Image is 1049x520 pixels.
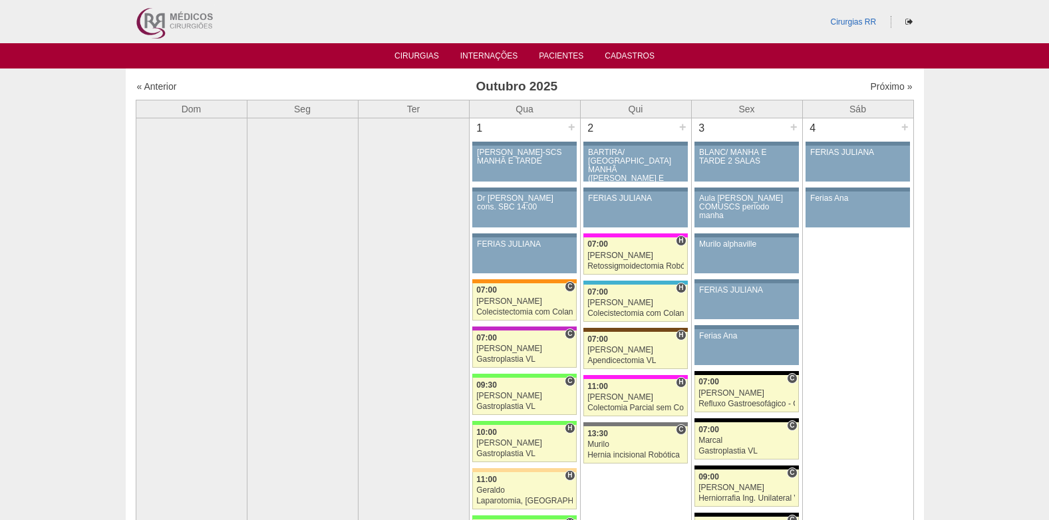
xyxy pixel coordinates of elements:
div: Key: Aviso [472,188,576,192]
div: Key: Brasil [472,515,576,519]
div: FERIAS JULIANA [810,148,905,157]
a: H 11:00 Geraldo Laparotomia, [GEOGRAPHIC_DATA], Drenagem, Bridas VL [472,472,576,509]
th: Qui [580,100,691,118]
a: C 13:30 Murilo Hernia incisional Robótica [583,426,687,463]
span: Consultório [787,373,797,384]
a: C 07:00 Marcal Gastroplastia VL [694,422,798,459]
div: [PERSON_NAME]-SCS MANHÃ E TARDE [477,148,572,166]
th: Qua [469,100,580,118]
div: FERIAS JULIANA [588,194,683,203]
th: Ter [358,100,469,118]
div: [PERSON_NAME] [698,389,795,398]
a: Internações [460,51,518,65]
div: Key: São Luiz - SCS [472,279,576,283]
div: 1 [470,118,490,138]
span: 13:30 [587,429,608,438]
a: Cirurgias RR [830,17,876,27]
a: FERIAS JULIANA [806,146,909,182]
div: Refluxo Gastroesofágico - Cirurgia VL [698,400,795,408]
div: Key: Aviso [472,233,576,237]
div: Colecistectomia com Colangiografia VL [476,308,573,317]
a: BARTIRA/ [GEOGRAPHIC_DATA] MANHÃ ([PERSON_NAME] E ANA)/ SANTA JOANA -TARDE [583,146,687,182]
th: Dom [136,100,247,118]
div: [PERSON_NAME] [476,344,573,353]
div: FERIAS JULIANA [477,240,572,249]
th: Sáb [802,100,913,118]
span: 10:00 [476,428,497,437]
div: Key: Blanc [694,465,798,469]
div: [PERSON_NAME] [587,299,684,307]
span: 07:00 [587,334,608,344]
div: Ferias Ana [810,194,905,203]
div: 2 [581,118,601,138]
div: [PERSON_NAME] [587,251,684,260]
div: Apendicectomia VL [587,356,684,365]
th: Seg [247,100,358,118]
span: Hospital [676,283,686,293]
span: Hospital [565,423,575,434]
div: + [677,118,688,136]
a: C 09:00 [PERSON_NAME] Herniorrafia Ing. Unilateral VL [694,469,798,507]
div: Key: Pro Matre [583,375,687,379]
div: Gastroplastia VL [476,402,573,411]
div: Ferias Ana [699,332,794,340]
div: Hernia incisional Robótica [587,451,684,459]
div: Key: Aviso [694,325,798,329]
div: Gastroplastia VL [476,355,573,364]
span: Consultório [565,376,575,386]
a: C 07:00 [PERSON_NAME] Refluxo Gastroesofágico - Cirurgia VL [694,375,798,412]
a: H 07:00 [PERSON_NAME] Colecistectomia com Colangiografia VL [583,285,687,322]
span: 07:00 [476,285,497,295]
a: Cirurgias [394,51,439,65]
a: Pacientes [539,51,583,65]
div: Geraldo [476,486,573,495]
div: [PERSON_NAME] [698,483,795,492]
th: Sex [691,100,802,118]
span: Consultório [787,420,797,431]
a: Ferias Ana [806,192,909,227]
div: Key: Aviso [583,142,687,146]
span: 07:00 [476,333,497,342]
span: 07:00 [587,239,608,249]
a: C 07:00 [PERSON_NAME] Colecistectomia com Colangiografia VL [472,283,576,321]
span: 07:00 [698,425,719,434]
a: Aula [PERSON_NAME] COMUSCS período manha [694,192,798,227]
div: Key: Blanc [694,513,798,517]
a: FERIAS JULIANA [583,192,687,227]
a: Próximo » [870,81,912,92]
a: H 07:00 [PERSON_NAME] Apendicectomia VL [583,332,687,369]
a: H 10:00 [PERSON_NAME] Gastroplastia VL [472,425,576,462]
span: Consultório [565,281,575,292]
a: FERIAS JULIANA [694,283,798,319]
div: Key: Santa Catarina [583,422,687,426]
div: Key: Aviso [472,142,576,146]
i: Sair [905,18,913,26]
div: [PERSON_NAME] [476,297,573,306]
span: Consultório [676,424,686,435]
span: Hospital [676,330,686,340]
div: Key: Blanc [694,418,798,422]
span: Hospital [676,235,686,246]
div: Colectomia Parcial sem Colostomia VL [587,404,684,412]
span: 09:00 [698,472,719,481]
div: [PERSON_NAME] [587,393,684,402]
span: Consultório [787,467,797,478]
div: 3 [692,118,712,138]
div: Key: Aviso [694,142,798,146]
div: + [788,118,800,136]
div: Key: Brasil [472,374,576,378]
div: Marcal [698,436,795,445]
div: + [566,118,577,136]
span: Hospital [676,377,686,388]
div: FERIAS JULIANA [699,286,794,295]
div: Retossigmoidectomia Robótica [587,262,684,271]
div: Key: Aviso [694,279,798,283]
div: [PERSON_NAME] [587,346,684,354]
a: FERIAS JULIANA [472,237,576,273]
div: Gastroplastia VL [698,447,795,455]
div: Laparotomia, [GEOGRAPHIC_DATA], Drenagem, Bridas VL [476,497,573,505]
div: Dr [PERSON_NAME] cons. SBC 14:00 [477,194,572,211]
div: 4 [803,118,824,138]
div: Key: Maria Braido [472,326,576,330]
a: [PERSON_NAME]-SCS MANHÃ E TARDE [472,146,576,182]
